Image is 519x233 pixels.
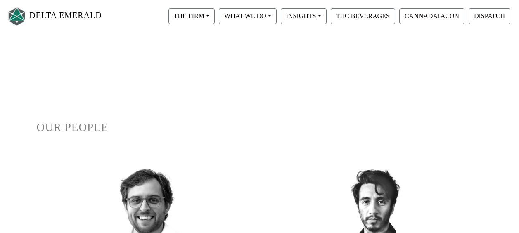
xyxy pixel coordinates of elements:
[329,12,397,19] a: THC BEVERAGES
[168,8,215,24] button: THE FIRM
[7,5,27,27] img: Logo
[467,12,512,19] a: DISPATCH
[469,8,510,24] button: DISPATCH
[397,12,467,19] a: CANNADATACON
[219,8,277,24] button: WHAT WE DO
[37,121,483,134] h1: OUR PEOPLE
[331,8,395,24] button: THC BEVERAGES
[399,8,464,24] button: CANNADATACON
[7,3,102,29] a: DELTA EMERALD
[281,8,327,24] button: INSIGHTS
